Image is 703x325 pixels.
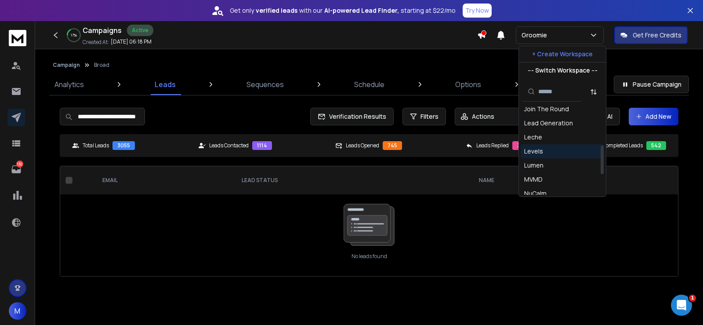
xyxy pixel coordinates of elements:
th: EMAIL [95,166,235,194]
button: M [9,302,26,320]
p: Get Free Credits [633,31,681,40]
div: 1114 [252,141,272,150]
div: Active [127,25,153,36]
a: Options [450,74,486,95]
div: Lead Generation [524,119,573,128]
div: Leche [524,133,542,142]
div: MVMD [524,175,543,184]
p: --- Switch Workspace --- [528,66,598,75]
p: 17 % [71,33,77,38]
strong: verified leads [256,6,297,15]
span: Verification Results [326,112,386,121]
p: Created At: [83,39,109,46]
p: [DATE] 06:18 PM [111,38,152,45]
span: Filters [420,112,438,121]
th: NAME [472,166,611,194]
a: Schedule [349,74,390,95]
p: 132 [16,161,23,168]
strong: AI-powered Lead Finder, [324,6,399,15]
a: Leads [149,74,181,95]
div: 32 [512,141,529,150]
button: Pause Campaign [614,76,689,93]
p: Leads [155,79,176,90]
th: LEAD STATUS [235,166,472,194]
div: 3055 [112,141,135,150]
button: Try Now [463,4,492,18]
div: Join The Round [524,105,569,113]
p: Schedule [354,79,384,90]
div: Lumen [524,161,544,170]
button: Verification Results [310,108,394,125]
span: 1 [689,295,696,302]
p: Leads Contacted [209,142,249,149]
div: Levels [524,147,543,156]
button: + Create Workspace [519,46,606,62]
p: Get only with our starting at $22/mo [230,6,456,15]
div: NuCalm [524,189,547,198]
button: Add New [629,108,678,125]
div: 542 [646,141,666,150]
p: Leads Opened [346,142,379,149]
p: + Create Workspace [532,50,593,58]
h1: Campaigns [83,25,122,36]
img: logo [9,30,26,46]
iframe: Intercom live chat [671,295,692,316]
p: Actions [472,112,494,121]
div: 745 [383,141,402,150]
p: Broad [94,62,109,69]
button: Get Free Credits [614,26,688,44]
button: Sort by Sort A-Z [585,83,602,101]
p: Completed Leads [602,142,643,149]
p: Leads Replied [476,142,509,149]
p: No leads found [351,253,387,260]
a: 132 [7,161,25,178]
p: Analytics [54,79,84,90]
a: Analytics [49,74,89,95]
p: Sequences [246,79,284,90]
p: Groomie [522,31,551,40]
button: Campaign [53,62,80,69]
p: Options [455,79,481,90]
button: Filters [402,108,446,125]
p: Total Leads [83,142,109,149]
p: Try Now [465,6,489,15]
a: Sequences [241,74,289,95]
